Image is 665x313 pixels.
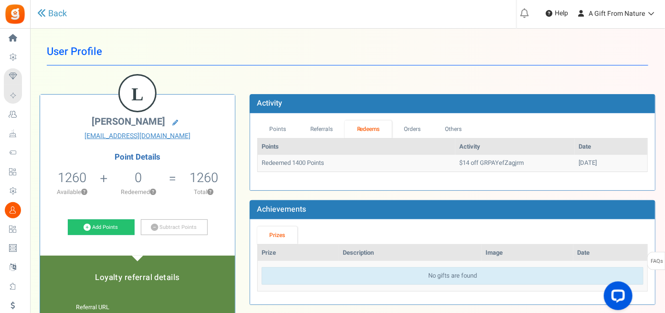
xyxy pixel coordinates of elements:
b: Achievements [257,204,306,215]
th: Prize [258,245,339,261]
p: Total [178,188,230,196]
button: ? [81,189,87,195]
span: Help [552,9,568,18]
a: Orders [392,120,433,138]
a: Others [433,120,474,138]
th: Date [573,245,647,261]
img: Gratisfaction [4,3,26,25]
td: Redeemed 1400 Points [258,155,455,172]
td: $14 off GRPAYefZagjrm [455,155,575,172]
span: [PERSON_NAME] [92,115,166,129]
a: Referrals [298,120,345,138]
th: Points [258,139,455,155]
h5: 0 [135,171,142,185]
h1: User Profile [47,38,648,65]
p: Redeemed [109,188,168,196]
a: Add Points [68,219,135,236]
button: ? [150,189,156,195]
div: No gifts are found [262,267,644,285]
a: Redeems [345,120,392,138]
button: ? [208,189,214,195]
h5: 1260 [190,171,218,185]
td: [DATE] [575,155,647,172]
span: FAQs [650,252,663,270]
figcaption: L [120,76,155,113]
h6: Referral URL [76,304,199,311]
th: Activity [455,139,575,155]
th: Image [482,245,573,261]
a: Points [257,120,298,138]
th: Date [575,139,647,155]
p: Available [45,188,99,196]
a: Subtract Points [141,219,208,236]
th: Description [339,245,482,261]
b: Activity [257,97,282,109]
a: Prizes [257,227,297,244]
a: [EMAIL_ADDRESS][DOMAIN_NAME] [47,131,228,141]
h5: Loyalty referral details [50,273,225,282]
span: A Gift From Nature [589,9,645,19]
a: Help [542,6,572,21]
h4: Point Details [40,153,235,162]
span: 1260 [58,168,86,187]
